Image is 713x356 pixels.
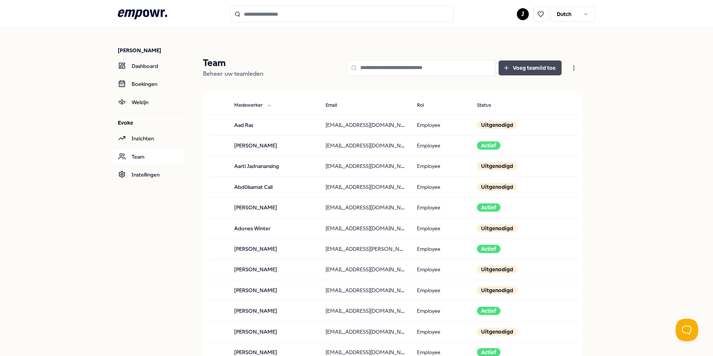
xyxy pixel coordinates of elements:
td: [EMAIL_ADDRESS][PERSON_NAME][DOMAIN_NAME] [320,238,411,259]
td: Aad Ras [228,115,320,135]
td: Employee [411,301,471,321]
td: [PERSON_NAME] [228,301,320,321]
a: Inzichten [112,129,185,147]
td: [PERSON_NAME] [228,197,320,218]
button: Status [471,98,506,113]
td: Employee [411,177,471,197]
button: Rol [411,98,439,113]
td: Abdülsamat Cali [228,177,320,197]
p: [PERSON_NAME] [118,47,185,54]
td: [EMAIL_ADDRESS][DOMAIN_NAME] [320,177,411,197]
a: Instellingen [112,166,185,184]
td: [EMAIL_ADDRESS][DOMAIN_NAME] [320,301,411,321]
td: Employee [411,259,471,280]
td: [EMAIL_ADDRESS][DOMAIN_NAME] [320,197,411,218]
td: Employee [411,156,471,177]
td: [PERSON_NAME] [228,135,320,156]
div: Uitgenodigd [477,286,517,294]
td: [PERSON_NAME] [228,280,320,300]
td: Employee [411,197,471,218]
div: Uitgenodigd [477,183,517,191]
div: Actief [477,245,500,253]
button: Medewerker [228,98,277,113]
td: [EMAIL_ADDRESS][DOMAIN_NAME] [320,280,411,300]
p: Team [203,57,264,69]
button: Email [320,98,352,113]
a: Dashboard [112,57,185,75]
td: Employee [411,115,471,135]
a: Welzijn [112,93,185,111]
div: Actief [477,307,500,315]
button: Voeg teamlid toe [499,60,562,75]
button: Open menu [565,60,583,75]
div: Actief [477,203,500,212]
span: Beheer uw teamleden [203,70,264,77]
td: Adones Winter [228,218,320,238]
td: Employee [411,218,471,238]
td: [EMAIL_ADDRESS][DOMAIN_NAME] [320,115,411,135]
a: Team [112,148,185,166]
td: Aarti Jadnanansing [228,156,320,177]
a: Boekingen [112,75,185,93]
td: Employee [411,280,471,300]
div: Uitgenodigd [477,121,517,129]
button: J [517,8,529,20]
input: Search for products, categories or subcategories [230,6,454,22]
td: [EMAIL_ADDRESS][DOMAIN_NAME] [320,156,411,177]
p: Evoke [118,119,185,127]
iframe: Help Scout Beacon - Open [676,319,698,341]
div: Uitgenodigd [477,265,517,274]
td: [EMAIL_ADDRESS][DOMAIN_NAME] [320,135,411,156]
td: Employee [411,238,471,259]
td: [PERSON_NAME] [228,259,320,280]
div: Actief [477,141,500,150]
td: [EMAIL_ADDRESS][DOMAIN_NAME] [320,218,411,238]
div: Uitgenodigd [477,162,517,170]
td: [EMAIL_ADDRESS][DOMAIN_NAME] [320,259,411,280]
td: Employee [411,135,471,156]
div: Uitgenodigd [477,224,517,232]
td: [PERSON_NAME] [228,238,320,259]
